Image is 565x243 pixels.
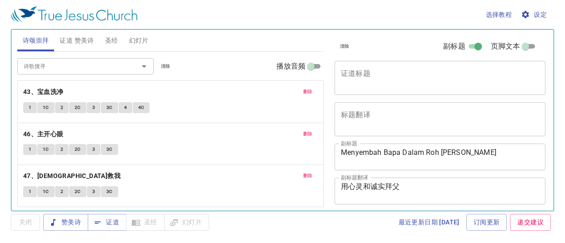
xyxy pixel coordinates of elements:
[133,102,150,113] button: 4C
[87,144,100,155] button: 3
[523,9,547,20] span: 设定
[43,145,49,154] span: 1C
[37,186,55,197] button: 1C
[75,104,81,112] span: 2C
[510,214,551,231] a: 递交建议
[298,129,318,139] button: 删除
[69,102,86,113] button: 2C
[75,145,81,154] span: 2C
[29,104,31,112] span: 1
[276,61,306,72] span: 播放音频
[60,104,63,112] span: 2
[23,86,65,98] button: 43、宝血洗净
[335,41,355,52] button: 清除
[69,144,86,155] button: 2C
[466,214,507,231] a: 订阅更新
[23,86,64,98] b: 43、宝血洗净
[138,104,145,112] span: 4C
[517,217,544,228] span: 递交建议
[340,42,350,50] span: 清除
[161,62,170,70] span: 清除
[491,41,520,52] span: 页脚文本
[341,182,539,199] textarea: 用心灵和诚实拜父
[43,104,49,112] span: 1C
[29,145,31,154] span: 1
[60,35,94,46] span: 证道 赞美诗
[92,188,95,196] span: 3
[106,145,113,154] span: 3C
[43,188,49,196] span: 1C
[519,6,550,23] button: 设定
[101,102,118,113] button: 3C
[23,102,37,113] button: 1
[105,35,118,46] span: 圣经
[138,60,150,73] button: Open
[23,186,37,197] button: 1
[155,61,176,72] button: 清除
[87,186,100,197] button: 3
[303,172,313,180] span: 删除
[23,129,65,140] button: 46、主开心眼
[69,186,86,197] button: 2C
[43,214,88,231] button: 赞美诗
[87,102,100,113] button: 3
[124,104,127,112] span: 4
[129,35,149,46] span: 幻灯片
[23,170,122,182] button: 47、[DEMOGRAPHIC_DATA]救我
[443,41,465,52] span: 副标题
[37,102,55,113] button: 1C
[303,88,313,96] span: 删除
[11,6,137,23] img: True Jesus Church
[298,170,318,181] button: 删除
[101,144,118,155] button: 3C
[55,144,69,155] button: 2
[106,188,113,196] span: 3C
[95,217,119,228] span: 证道
[303,130,313,138] span: 删除
[23,170,120,182] b: 47、[DEMOGRAPHIC_DATA]救我
[60,188,63,196] span: 2
[106,104,113,112] span: 3C
[23,35,49,46] span: 诗颂崇拜
[92,104,95,112] span: 3
[50,217,81,228] span: 赞美诗
[341,148,539,165] textarea: Menyembah Bapa Dalam Roh [PERSON_NAME]
[37,144,55,155] button: 1C
[395,214,463,231] a: 最近更新日期 [DATE]
[55,186,69,197] button: 2
[298,86,318,97] button: 删除
[88,214,126,231] button: 证道
[23,144,37,155] button: 1
[482,6,516,23] button: 选择教程
[486,9,512,20] span: 选择教程
[92,145,95,154] span: 3
[29,188,31,196] span: 1
[399,217,460,228] span: 最近更新日期 [DATE]
[101,186,118,197] button: 3C
[474,217,500,228] span: 订阅更新
[23,129,64,140] b: 46、主开心眼
[119,102,132,113] button: 4
[75,188,81,196] span: 2C
[60,145,63,154] span: 2
[55,102,69,113] button: 2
